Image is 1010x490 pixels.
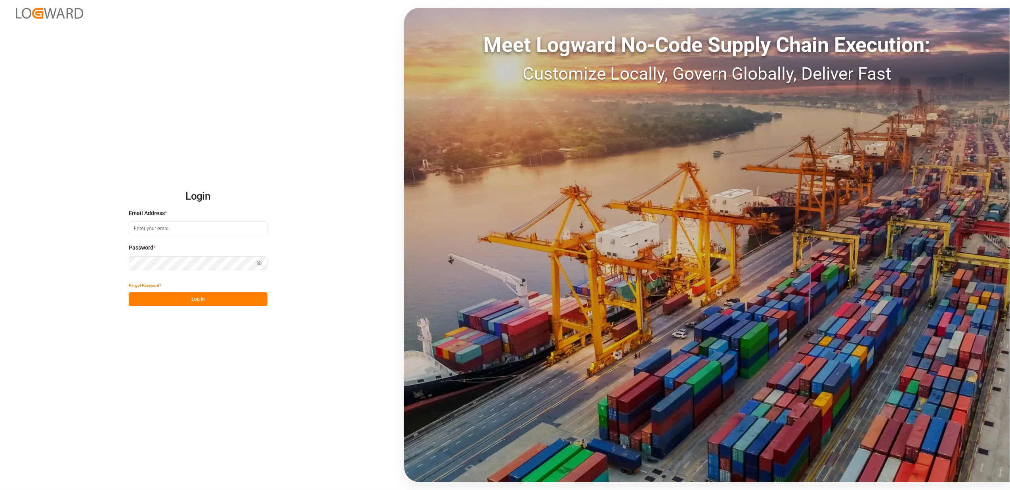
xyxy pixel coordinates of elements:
span: Email Address [129,209,165,217]
img: Logward_new_orange.png [16,8,83,19]
input: Enter your email [129,221,267,235]
button: Forgot Password? [129,278,161,292]
div: Customize Locally, Govern Globally, Deliver Fast [404,61,1010,87]
button: Log In [129,292,267,306]
div: Meet Logward No-Code Supply Chain Execution: [404,30,1010,61]
span: Password [129,244,153,252]
h2: Login [129,184,267,209]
